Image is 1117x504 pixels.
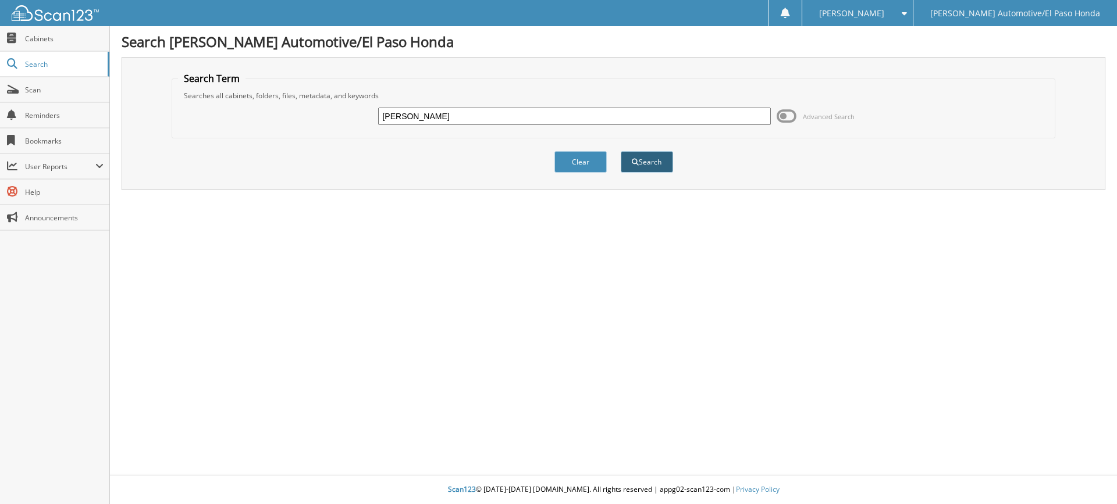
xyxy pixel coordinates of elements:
span: User Reports [25,162,95,171]
span: Announcements [25,213,104,223]
button: Clear [554,151,607,173]
span: Cabinets [25,34,104,44]
a: Privacy Policy [736,484,780,494]
span: Scan [25,85,104,95]
span: Help [25,187,104,197]
span: Advanced Search [803,112,855,121]
span: [PERSON_NAME] Automotive/El Paso Honda [930,10,1100,17]
iframe: Chat Widget [1059,448,1117,504]
span: Reminders [25,110,104,120]
div: © [DATE]-[DATE] [DOMAIN_NAME]. All rights reserved | appg02-scan123-com | [110,476,1117,504]
legend: Search Term [178,72,246,85]
span: [PERSON_NAME] [819,10,884,17]
h1: Search [PERSON_NAME] Automotive/El Paso Honda [122,32,1105,51]
span: Search [25,59,102,69]
span: Scan123 [448,484,476,494]
img: scan123-logo-white.svg [12,5,99,21]
button: Search [621,151,673,173]
span: Bookmarks [25,136,104,146]
div: Searches all cabinets, folders, files, metadata, and keywords [178,91,1050,101]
